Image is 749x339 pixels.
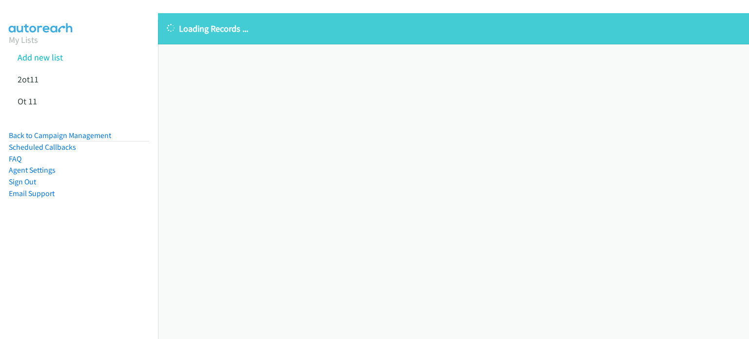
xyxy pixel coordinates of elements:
a: Ot 11 [18,96,37,107]
a: Agent Settings [9,165,56,175]
a: Sign Out [9,177,36,186]
a: Add new list [18,52,63,63]
a: Back to Campaign Management [9,131,111,140]
a: Email Support [9,189,55,198]
a: My Lists [9,34,38,45]
p: Loading Records ... [167,22,740,35]
a: 2ot11 [18,74,39,85]
a: Scheduled Callbacks [9,142,76,152]
a: FAQ [9,154,21,163]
